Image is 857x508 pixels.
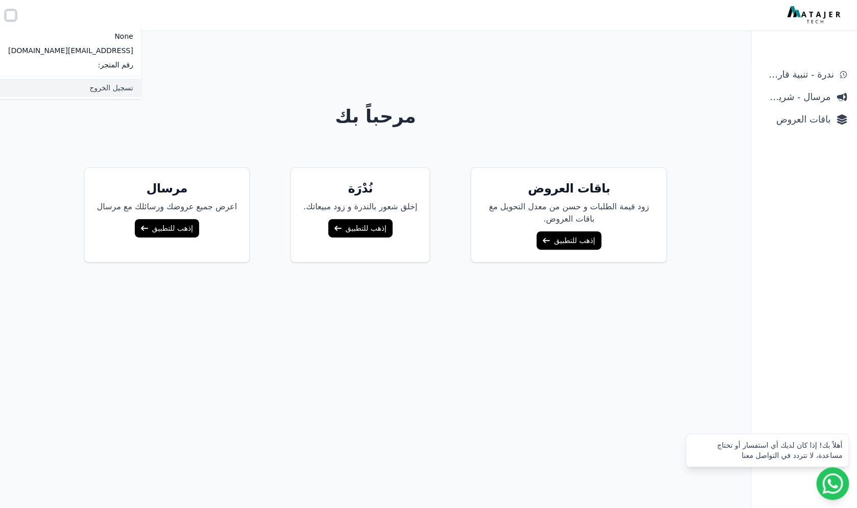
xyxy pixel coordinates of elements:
[762,112,830,127] span: باقات العروض
[135,219,199,237] a: إذهب للتطبيق
[762,67,834,82] span: ندرة - تنبية قارب علي النفاذ
[328,219,393,237] a: إذهب للتطبيق
[762,90,830,104] span: مرسال - شريط دعاية
[303,201,417,213] p: إخلق شعور بالندرة و زود مبيعاتك.
[8,31,133,41] p: None
[483,180,654,197] h5: باقات العروض
[97,201,237,213] p: اعرض جميع عروضك ورسائلك مع مرسال
[483,201,654,225] p: زود قيمة الطلبات و حسن من معدل التحويل مغ باقات العروض.
[692,440,842,461] div: أهلاً بك! إذا كان لديك أي استفسار أو تحتاج مساعدة، لا تتردد في التواصل معنا
[303,180,417,197] h5: نُدْرَة
[787,6,843,25] img: MatajerTech Logo
[536,231,601,250] a: إذهب للتطبيق
[8,60,133,70] p: رقم المتجر:
[8,45,133,56] p: [EMAIL_ADDRESS][DOMAIN_NAME]
[97,180,237,197] h5: مرسال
